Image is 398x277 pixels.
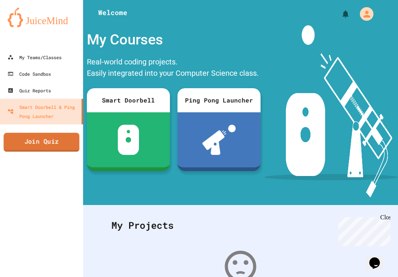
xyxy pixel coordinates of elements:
[177,88,261,112] div: Ping Pong Launcher
[327,8,352,20] div: My Notifications
[83,25,264,54] div: My Courses
[87,88,170,112] div: Smart Doorbell
[104,211,377,240] div: My Projects
[8,103,79,121] div: Smart Doorbell & Ping Pong Launcher
[3,3,52,48] div: Chat with us now!Close
[8,86,51,95] div: Quiz Reports
[83,54,264,83] div: Real-world coding projects. Easily integrated into your Computer Science class.
[352,5,375,23] div: My Account
[264,25,398,197] img: banner-image-my-projects.png
[8,53,62,62] div: My Teams/Classes
[366,247,390,269] iframe: chat widget
[4,133,80,152] a: Join Quiz
[202,125,236,155] img: ppl-with-ball.png
[8,69,51,78] div: Code Sandbox
[335,214,390,246] iframe: chat widget
[8,8,76,27] img: logo-orange.svg
[118,125,139,155] img: sdb-white.svg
